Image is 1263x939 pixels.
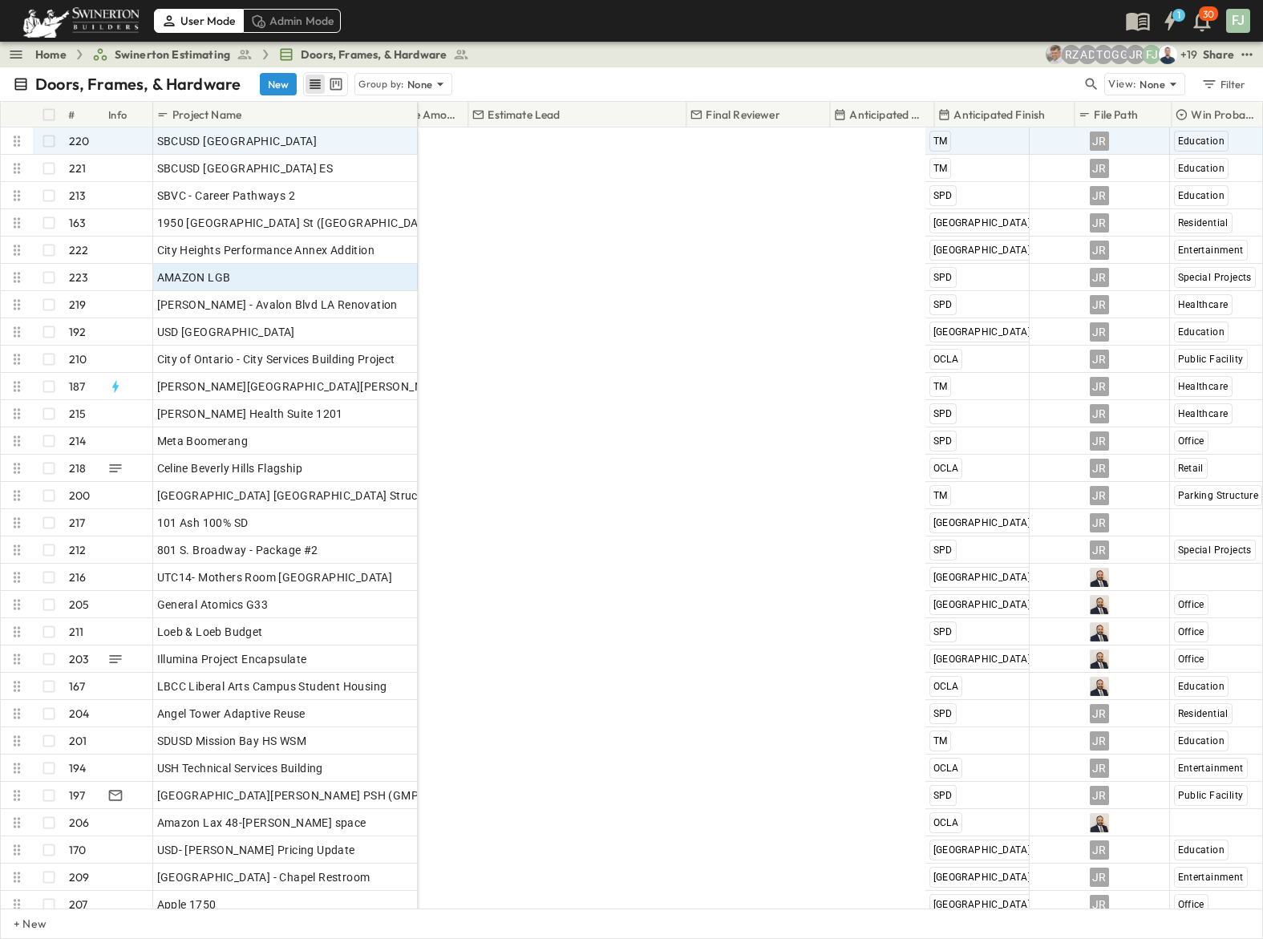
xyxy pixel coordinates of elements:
[69,597,90,613] p: 205
[1062,45,1081,64] div: Robert Zeilinger (robert.zeilinger@swinerton.com)
[933,844,1031,856] span: [GEOGRAPHIC_DATA]
[35,47,67,63] a: Home
[933,299,953,310] span: SPD
[1178,326,1225,338] span: Education
[1158,45,1177,64] img: Brandon Norcutt (brandon.norcutt@swinerton.com)
[1108,75,1136,93] p: View:
[69,624,84,640] p: 211
[1178,490,1259,501] span: Parking Structure
[69,433,87,449] p: 214
[358,76,404,92] p: Group by:
[1090,704,1109,723] div: JR
[157,188,296,204] span: SBVC - Career Pathways 2
[1094,45,1113,64] div: Travis Osterloh (travis.osterloh@swinerton.com)
[933,654,1031,665] span: [GEOGRAPHIC_DATA]
[933,463,959,474] span: OCLA
[1178,872,1244,883] span: Entertainment
[157,406,343,422] span: [PERSON_NAME] Health Suite 1201
[69,188,87,204] p: 213
[157,215,484,231] span: 1950 [GEOGRAPHIC_DATA] St ([GEOGRAPHIC_DATA] & Grape)
[933,790,953,801] span: SPD
[157,324,295,340] span: USD [GEOGRAPHIC_DATA]
[69,542,87,558] p: 212
[157,651,307,667] span: Illumina Project Encapsulate
[69,242,89,258] p: 222
[1178,163,1225,174] span: Education
[157,678,387,694] span: LBCC Liberal Arts Campus Student Housing
[1110,45,1129,64] div: Gerrad Gerber (gerrad.gerber@swinerton.com)
[69,706,90,722] p: 204
[933,681,959,692] span: OCLA
[1178,544,1252,556] span: Special Projects
[933,354,959,365] span: OCLA
[1195,73,1250,95] button: Filter
[1094,107,1138,123] p: File Path
[1178,763,1244,774] span: Entertainment
[1178,599,1204,610] span: Office
[65,102,105,127] div: #
[1178,190,1225,201] span: Education
[1178,136,1225,147] span: Education
[157,569,393,585] span: UTC14- Mothers Room [GEOGRAPHIC_DATA]
[157,706,306,722] span: Angel Tower Adaptive Reuse
[1090,759,1109,778] div: JR
[157,760,323,776] span: USH Technical Services Building
[1178,463,1204,474] span: Retail
[1090,513,1109,532] div: JR
[1178,272,1252,283] span: Special Projects
[1142,45,1161,64] div: Francisco J. Sanchez (frsanchez@swinerton.com)
[1090,159,1109,178] div: JR
[115,47,230,63] span: Swinerton Estimating
[69,297,87,313] p: 219
[14,916,23,932] p: + New
[933,190,953,201] span: SPD
[1090,322,1109,342] div: JR
[260,73,297,95] button: New
[92,47,253,63] a: Swinerton Estimating
[1178,899,1204,910] span: Office
[326,75,346,94] button: kanban view
[303,72,348,96] div: table view
[157,787,423,803] span: [GEOGRAPHIC_DATA][PERSON_NAME] PSH (GMP)
[1090,677,1109,696] img: Profile Picture
[933,817,959,828] span: OCLA
[69,733,87,749] p: 201
[933,899,1031,910] span: [GEOGRAPHIC_DATA]
[488,107,560,123] p: Estimate Lead
[154,9,243,33] div: User Mode
[933,517,1031,528] span: [GEOGRAPHIC_DATA]
[69,406,87,422] p: 215
[301,47,447,63] span: Doors, Frames, & Hardware
[69,351,87,367] p: 210
[407,76,433,92] p: None
[1090,459,1109,478] div: JR
[1090,731,1109,751] div: JR
[706,107,779,123] p: Final Reviewer
[69,515,86,531] p: 217
[69,760,87,776] p: 194
[1090,213,1109,233] div: JR
[933,735,948,747] span: TM
[69,460,87,476] p: 218
[933,435,953,447] span: SPD
[1226,9,1250,33] div: FJ
[157,378,451,395] span: [PERSON_NAME][GEOGRAPHIC_DATA][PERSON_NAME]
[157,624,263,640] span: Loeb & Loeb Budget
[69,869,90,885] p: 209
[69,378,86,395] p: 187
[933,272,953,283] span: SPD
[933,626,953,637] span: SPD
[1178,735,1225,747] span: Education
[35,73,241,95] p: Doors, Frames, & Hardware
[1180,47,1196,63] p: + 19
[157,815,366,831] span: Amazon Lax 48-[PERSON_NAME] space
[1154,6,1186,35] button: 1
[19,4,143,38] img: 6c363589ada0b36f064d841b69d3a419a338230e66bb0a533688fa5cc3e9e735.png
[1090,377,1109,396] div: JR
[1090,132,1109,151] div: JR
[105,102,153,127] div: Info
[172,107,241,123] p: Project Name
[69,160,87,176] p: 221
[69,815,90,831] p: 206
[157,297,398,313] span: [PERSON_NAME] - Avalon Blvd LA Renovation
